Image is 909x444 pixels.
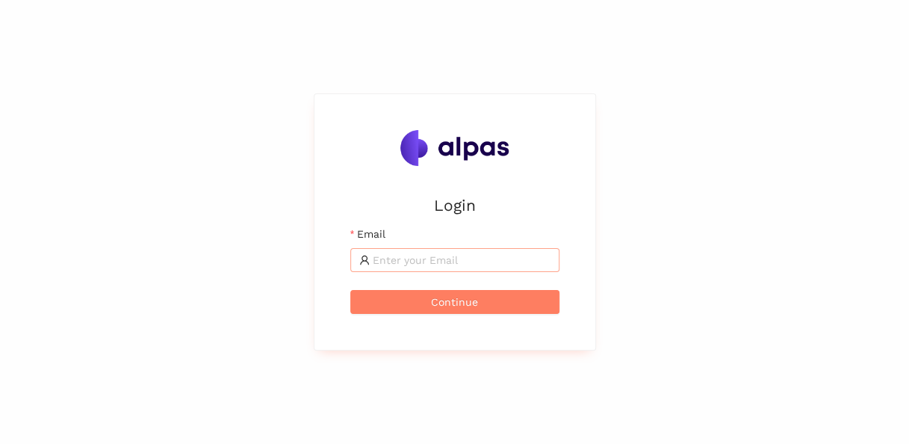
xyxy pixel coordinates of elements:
h2: Login [350,193,559,218]
button: Continue [350,290,559,314]
span: Continue [431,294,478,310]
span: user [359,255,370,265]
label: Email [350,226,385,242]
input: Email [373,252,550,268]
img: Alpas.ai Logo [400,130,509,166]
